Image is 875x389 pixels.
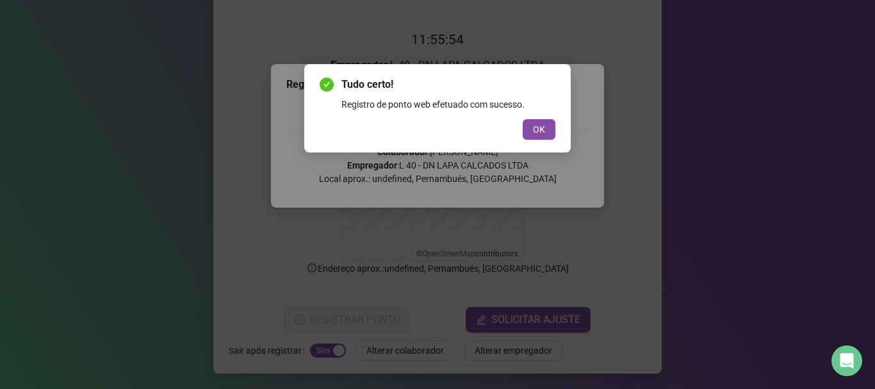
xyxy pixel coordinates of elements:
button: OK [523,119,555,140]
span: check-circle [320,78,334,92]
div: Open Intercom Messenger [831,345,862,376]
div: Registro de ponto web efetuado com sucesso. [341,97,555,112]
span: Tudo certo! [341,77,555,92]
span: OK [533,122,545,137]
